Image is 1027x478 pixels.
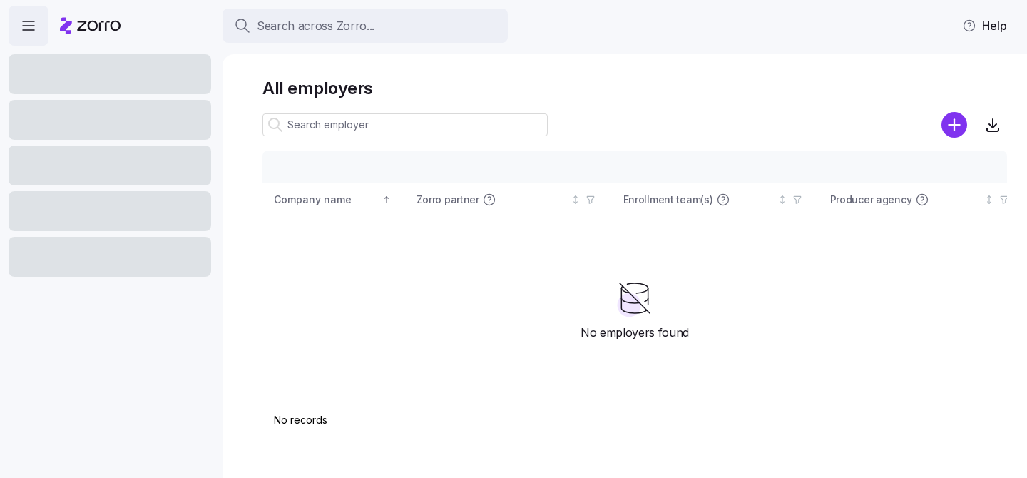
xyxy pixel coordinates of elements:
div: Sorted ascending [382,195,392,205]
button: Search across Zorro... [223,9,508,43]
svg: add icon [941,112,967,138]
div: Not sorted [777,195,787,205]
span: Producer agency [830,193,912,207]
button: Help [951,11,1018,40]
h1: All employers [262,77,1007,99]
span: No employers found [581,324,689,342]
input: Search employer [262,113,548,136]
div: No records [274,413,874,427]
span: Enrollment team(s) [623,193,713,207]
span: Search across Zorro... [257,17,374,35]
div: Not sorted [984,195,994,205]
span: Zorro partner [417,193,479,207]
span: Help [962,17,1007,34]
th: Enrollment team(s)Not sorted [612,183,819,216]
th: Zorro partnerNot sorted [405,183,612,216]
div: Not sorted [571,195,581,205]
th: Company nameSorted ascending [262,183,405,216]
th: Producer agencyNot sorted [819,183,1026,216]
div: Company name [274,192,379,208]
